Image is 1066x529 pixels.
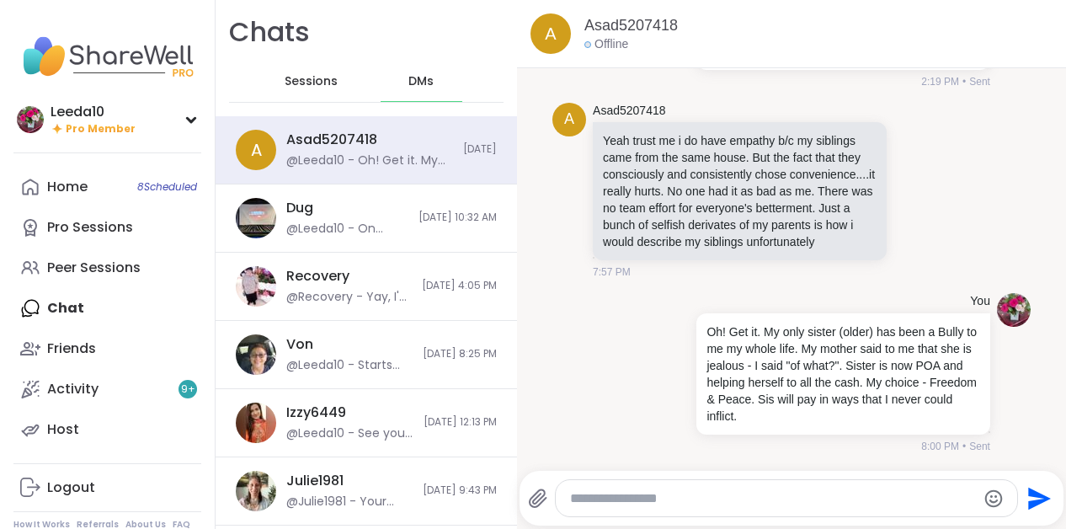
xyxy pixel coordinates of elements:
[236,471,276,511] img: https://sharewell-space-live.sfo3.digitaloceanspaces.com/user-generated/281b872e-73bb-4653-b913-d...
[570,490,975,507] textarea: Type your message
[13,369,201,409] a: Activity9+
[66,122,136,136] span: Pro Member
[921,439,959,454] span: 8:00 PM
[603,132,877,250] p: Yeah trust me i do have empathy b/c my siblings came from the same house. But the fact that they ...
[286,289,412,306] div: @Recovery - Yay, I'm happy you like it
[229,13,310,51] h1: Chats
[706,323,980,425] p: Oh! Get it. My only sister (older) has been a Bully to me my whole life. My mother said to me tha...
[962,74,966,89] span: •
[418,211,497,225] span: [DATE] 10:32 AM
[286,199,313,217] div: Dug
[423,347,497,361] span: [DATE] 8:25 PM
[970,293,990,310] h4: You
[137,180,197,194] span: 8 Scheduled
[47,339,96,358] div: Friends
[423,484,497,498] span: [DATE] 9:43 PM
[969,74,990,89] span: Sent
[564,108,574,131] span: A
[17,106,44,133] img: Leeda10
[13,207,201,248] a: Pro Sessions
[286,221,408,238] div: @Leeda10 - On sharewell? I am interested in this too.
[584,15,678,36] a: Asad5207418
[584,36,628,53] div: Offline
[422,279,497,293] span: [DATE] 4:05 PM
[236,403,276,443] img: https://sharewell-space-live.sfo3.digitaloceanspaces.com/user-generated/beac06d6-ae44-42f7-93ae-b...
[181,382,195,397] span: 9 +
[47,178,88,196] div: Home
[286,425,413,442] div: @Leeda10 - See you tonight in your session
[47,380,99,398] div: Activity
[463,142,497,157] span: [DATE]
[13,27,201,86] img: ShareWell Nav Logo
[286,152,453,169] div: @Leeda10 - Oh! Get it. My only sister (older) has been a Bully to me my whole life. My mother sai...
[13,329,201,369] a: Friends
[285,73,338,90] span: Sessions
[286,131,377,149] div: Asad5207418
[408,73,434,90] span: DMs
[47,259,141,277] div: Peer Sessions
[47,420,79,439] div: Host
[47,478,95,497] div: Logout
[1018,479,1056,517] button: Send
[286,494,413,510] div: @Julie1981 - Your very welcome!
[545,21,556,46] span: A
[13,167,201,207] a: Home8Scheduled
[593,264,631,280] span: 7:57 PM
[236,334,276,375] img: https://sharewell-space-live.sfo3.digitaloceanspaces.com/user-generated/6f11dd9f-ce5a-47cf-a75c-0...
[286,357,413,374] div: @Leeda10 - Starts with 478
[424,415,497,430] span: [DATE] 12:13 PM
[997,293,1031,327] img: https://sharewell-space-live.sfo3.digitaloceanspaces.com/user-generated/babe0445-ccc0-4241-9884-0...
[236,198,276,238] img: https://sharewell-space-live.sfo3.digitaloceanspaces.com/user-generated/ee4f8f47-4c82-4961-b151-8...
[47,218,133,237] div: Pro Sessions
[286,472,344,490] div: Julie1981
[969,439,990,454] span: Sent
[13,248,201,288] a: Peer Sessions
[962,439,966,454] span: •
[13,468,201,508] a: Logout
[593,103,665,120] a: Asad5207418
[286,267,349,286] div: Recovery
[236,266,276,307] img: https://sharewell-space-live.sfo3.digitaloceanspaces.com/user-generated/c703a1d2-29a7-4d77-aef4-3...
[51,103,136,121] div: Leeda10
[983,489,1004,509] button: Emoji picker
[286,335,313,354] div: Von
[286,403,346,422] div: Izzy6449
[251,137,262,163] span: A
[13,409,201,450] a: Host
[921,74,959,89] span: 2:19 PM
